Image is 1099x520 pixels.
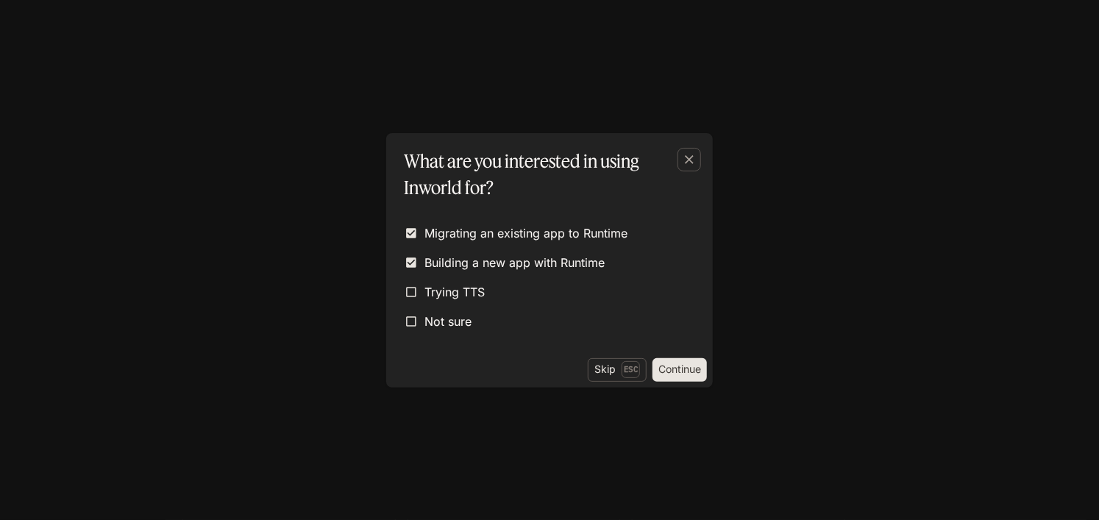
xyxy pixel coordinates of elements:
[652,358,707,382] button: Continue
[424,254,605,271] span: Building a new app with Runtime
[404,148,689,201] p: What are you interested in using Inworld for?
[424,313,472,330] span: Not sure
[424,283,485,301] span: Trying TTS
[424,224,627,242] span: Migrating an existing app to Runtime
[588,358,647,382] button: SkipEsc
[622,361,640,377] p: Esc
